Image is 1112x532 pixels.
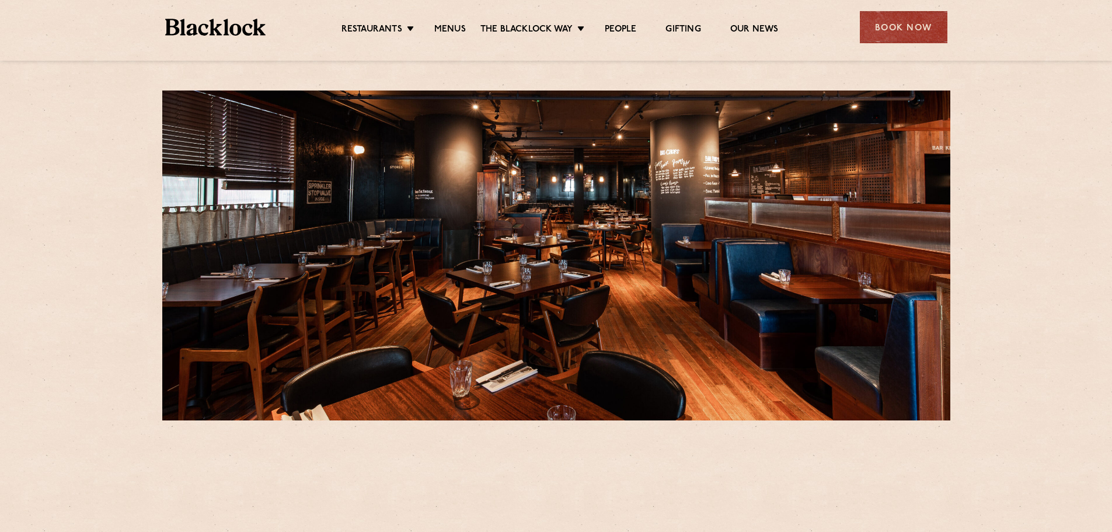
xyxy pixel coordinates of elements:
div: Book Now [860,11,947,43]
a: The Blacklock Way [480,24,573,37]
img: BL_Textured_Logo-footer-cropped.svg [165,19,266,36]
a: Gifting [665,24,700,37]
a: People [605,24,636,37]
a: Restaurants [341,24,402,37]
a: Our News [730,24,779,37]
a: Menus [434,24,466,37]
